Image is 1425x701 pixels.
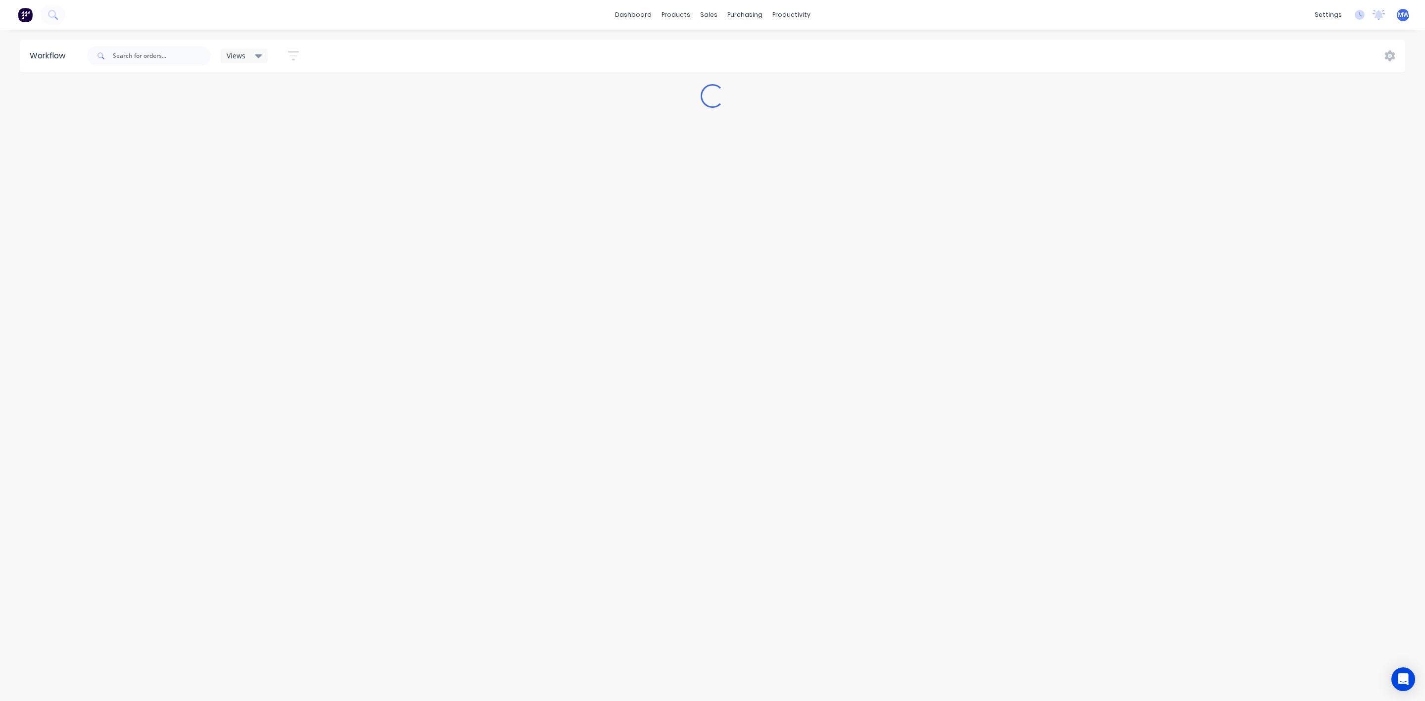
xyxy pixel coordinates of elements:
a: dashboard [610,7,657,22]
div: Open Intercom Messenger [1391,667,1415,691]
div: products [657,7,695,22]
div: Workflow [30,50,70,62]
div: purchasing [722,7,767,22]
div: settings [1310,7,1347,22]
div: sales [695,7,722,22]
span: Views [227,50,245,61]
img: Factory [18,7,33,22]
div: productivity [767,7,815,22]
input: Search for orders... [113,46,211,66]
span: MW [1398,10,1409,19]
